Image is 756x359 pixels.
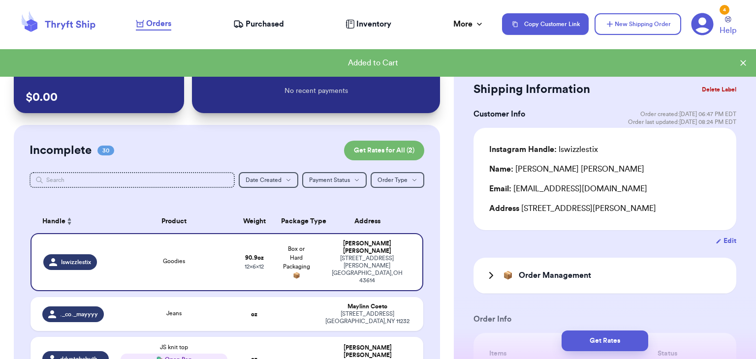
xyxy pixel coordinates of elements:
[344,141,424,160] button: Get Rates for All (2)
[378,177,408,183] span: Order Type
[26,90,173,105] p: $ 0.00
[136,18,171,30] a: Orders
[489,144,598,155] div: lswizzlestix
[503,269,513,281] span: 📦
[489,205,519,212] span: Address
[115,209,233,233] th: Product
[251,311,257,317] strong: oz
[42,216,65,227] span: Handle
[246,177,282,183] span: Date Created
[283,246,310,278] span: Box or Hard Packaging 📦
[245,255,264,261] strong: 90.9 oz
[489,185,511,193] span: Email:
[489,163,644,175] div: [PERSON_NAME] [PERSON_NAME]
[720,25,736,36] span: Help
[163,258,185,264] span: Goodies
[371,172,424,188] button: Order Type
[489,146,557,153] span: Instagram Handle:
[489,203,721,214] div: [STREET_ADDRESS][PERSON_NAME]
[502,13,589,35] button: Copy Customer Link
[473,108,525,120] h3: Customer Info
[245,264,264,269] span: 12 x 6 x 12
[720,16,736,36] a: Help
[720,5,729,15] div: 4
[233,18,284,30] a: Purchased
[275,209,317,233] th: Package Type
[284,86,348,96] p: No recent payments
[30,143,92,158] h2: Incomplete
[691,13,714,35] a: 4
[323,303,411,310] div: Maylinn Coeto
[160,344,188,350] span: JS knit top
[309,177,350,183] span: Payment Status
[453,18,484,30] div: More
[8,57,738,69] div: Added to Cart
[166,310,182,316] span: Jeans
[323,255,410,284] div: [STREET_ADDRESS][PERSON_NAME] [GEOGRAPHIC_DATA] , OH 43614
[246,18,284,30] span: Purchased
[489,183,721,195] div: [EMAIL_ADDRESS][DOMAIN_NAME]
[519,269,591,281] h3: Order Management
[346,18,391,30] a: Inventory
[698,79,740,100] button: Delete Label
[473,82,590,97] h2: Shipping Information
[61,258,91,266] span: lswizzlestix
[65,215,73,227] button: Sort ascending
[317,209,423,233] th: Address
[146,18,171,30] span: Orders
[30,172,235,188] input: Search
[233,209,276,233] th: Weight
[489,165,513,173] span: Name:
[356,18,391,30] span: Inventory
[323,240,410,255] div: [PERSON_NAME] [PERSON_NAME]
[473,313,736,325] h3: Order Info
[562,330,648,351] button: Get Rates
[323,344,411,359] div: [PERSON_NAME] [PERSON_NAME]
[323,310,411,325] div: [STREET_ADDRESS] [GEOGRAPHIC_DATA] , NY 11232
[595,13,681,35] button: New Shipping Order
[239,172,298,188] button: Date Created
[628,118,736,126] span: Order last updated: [DATE] 08:24 PM EDT
[60,310,98,318] span: ._co._mayyyy
[716,236,736,246] button: Edit
[640,110,736,118] span: Order created: [DATE] 06:47 PM EDT
[97,146,114,155] span: 30
[302,172,367,188] button: Payment Status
